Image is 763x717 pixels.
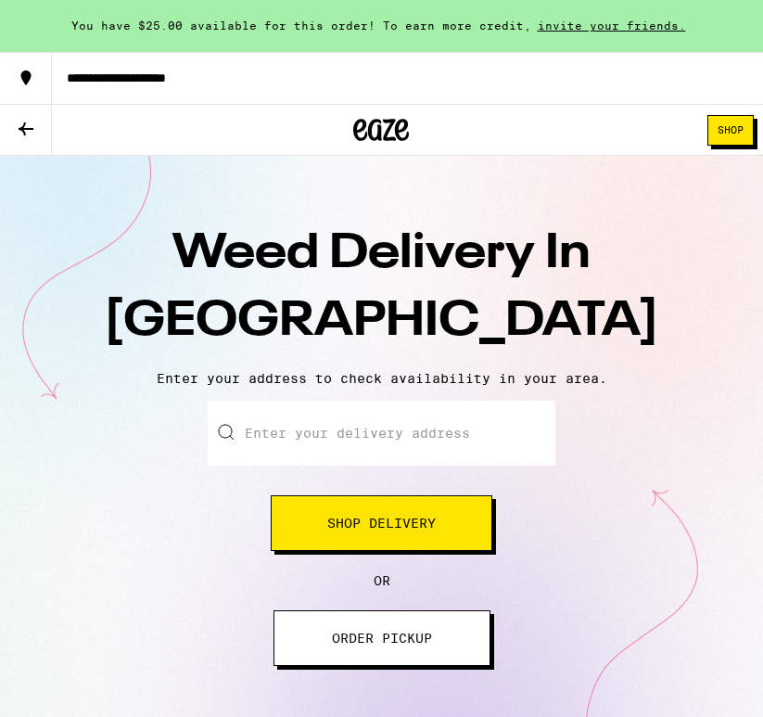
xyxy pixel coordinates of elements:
span: Shop [718,125,744,135]
span: [GEOGRAPHIC_DATA] [104,298,659,346]
span: ORDER PICKUP [332,632,432,645]
h1: Weed Delivery In [57,221,706,356]
span: Shop Delivery [327,517,436,530]
input: Enter your delivery address [208,401,555,466]
span: You have $25.00 available for this order! To earn more credit, [71,19,531,32]
button: ORDER PICKUP [273,610,490,666]
p: Enter your address to check availability in your area. [19,371,744,386]
a: Shop [698,115,763,146]
button: Shop Delivery [271,495,492,551]
span: invite your friends. [531,19,693,32]
button: Shop [707,115,754,146]
span: OR [374,573,390,588]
